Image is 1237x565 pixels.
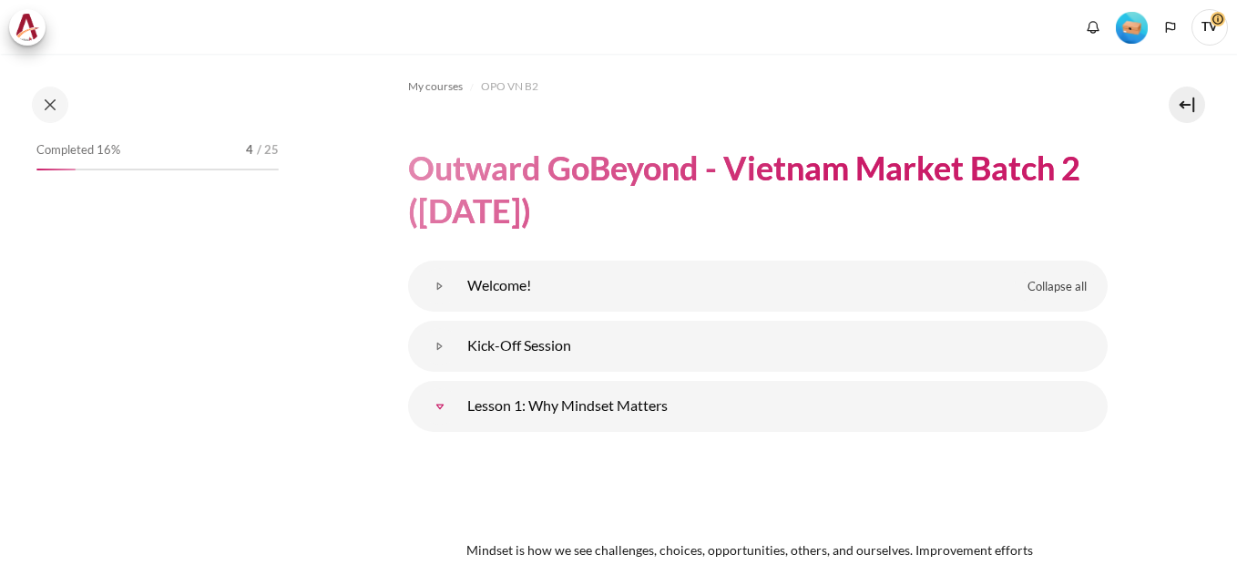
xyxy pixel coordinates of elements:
a: User menu [1191,9,1228,46]
img: 1 [466,447,1049,538]
nav: Navigation bar [408,72,1108,101]
div: Level #1 [1116,10,1148,44]
span: Collapse all [1027,278,1087,296]
a: Lesson 1: Why Mindset Matters [422,388,458,425]
button: Languages [1157,14,1184,41]
img: Architeck [15,14,40,41]
a: Level #1 [1109,10,1155,44]
span: My courses [408,78,463,95]
span: TV [1191,9,1228,46]
img: Level #1 [1116,12,1148,44]
span: OPO VN B2 [481,78,538,95]
span: 4 [246,141,253,159]
h1: Outward GoBeyond - Vietnam Market Batch 2 ([DATE]) [408,147,1108,232]
a: My courses [408,76,463,98]
span: Completed 16% [36,141,120,159]
a: Collapse all [1014,272,1100,303]
a: Architeck Architeck [9,9,55,46]
span: / 25 [257,141,279,159]
a: Welcome! [422,268,458,304]
div: Show notification window with no new notifications [1079,14,1107,41]
div: 16% [36,169,76,170]
a: OPO VN B2 [481,76,538,98]
a: Kick-Off Session [422,328,458,365]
